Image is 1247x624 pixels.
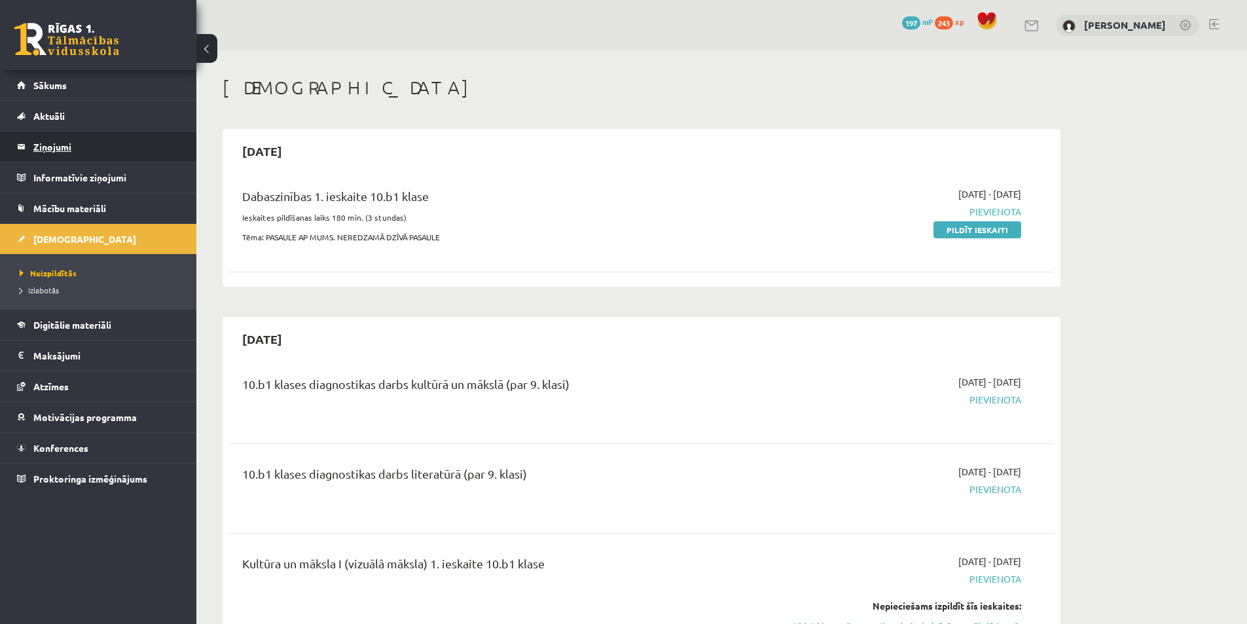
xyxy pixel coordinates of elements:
a: Sākums [17,70,180,100]
h2: [DATE] [229,136,295,166]
a: [PERSON_NAME] [1084,18,1166,31]
a: Informatīvie ziņojumi [17,162,180,193]
a: Atzīmes [17,371,180,401]
div: Nepieciešams izpildīt šīs ieskaites: [774,599,1021,613]
a: Digitālie materiāli [17,310,180,340]
span: Konferences [33,442,88,454]
span: Pievienota [774,572,1021,586]
p: Ieskaites pildīšanas laiks 180 min. (3 stundas) [242,211,755,223]
legend: Ziņojumi [33,132,180,162]
legend: Maksājumi [33,340,180,371]
p: Tēma: PASAULE AP MUMS. NEREDZAMĀ DZĪVĀ PASAULE [242,231,755,243]
span: [DATE] - [DATE] [958,375,1021,389]
span: mP [922,16,933,27]
a: Aktuāli [17,101,180,131]
div: Dabaszinības 1. ieskaite 10.b1 klase [242,187,755,211]
span: Motivācijas programma [33,411,137,423]
a: Maksājumi [17,340,180,371]
span: Neizpildītās [20,268,77,278]
a: Izlabotās [20,284,183,296]
a: Proktoringa izmēģinājums [17,464,180,494]
span: [DATE] - [DATE] [958,555,1021,568]
div: 10.b1 klases diagnostikas darbs kultūrā un mākslā (par 9. klasi) [242,375,755,399]
span: Proktoringa izmēģinājums [33,473,147,485]
h1: [DEMOGRAPHIC_DATA] [223,77,1060,99]
a: Ziņojumi [17,132,180,162]
span: xp [955,16,964,27]
span: [DATE] - [DATE] [958,465,1021,479]
span: Pievienota [774,393,1021,407]
span: [DATE] - [DATE] [958,187,1021,201]
img: Artūrs Keinovskis [1062,20,1075,33]
span: 197 [902,16,920,29]
a: 243 xp [935,16,970,27]
span: Pievienota [774,483,1021,496]
span: Atzīmes [33,380,69,392]
span: Izlabotās [20,285,59,295]
a: Rīgas 1. Tālmācības vidusskola [14,23,119,56]
a: 197 mP [902,16,933,27]
a: Neizpildītās [20,267,183,279]
span: Aktuāli [33,110,65,122]
div: 10.b1 klases diagnostikas darbs literatūrā (par 9. klasi) [242,465,755,489]
h2: [DATE] [229,323,295,354]
a: Konferences [17,433,180,463]
a: [DEMOGRAPHIC_DATA] [17,224,180,254]
span: 243 [935,16,953,29]
legend: Informatīvie ziņojumi [33,162,180,193]
a: Pildīt ieskaiti [933,221,1021,238]
a: Mācību materiāli [17,193,180,223]
span: Digitālie materiāli [33,319,111,331]
div: Kultūra un māksla I (vizuālā māksla) 1. ieskaite 10.b1 klase [242,555,755,579]
span: Pievienota [774,205,1021,219]
span: [DEMOGRAPHIC_DATA] [33,233,136,245]
span: Mācību materiāli [33,202,106,214]
span: Sākums [33,79,67,91]
a: Motivācijas programma [17,402,180,432]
